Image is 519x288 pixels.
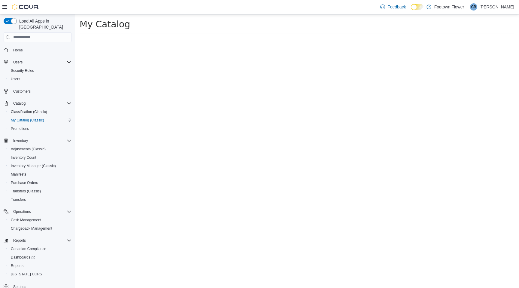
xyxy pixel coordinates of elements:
span: Load All Apps in [GEOGRAPHIC_DATA] [17,18,71,30]
button: Reports [1,236,74,245]
span: Reports [11,263,23,268]
span: Reports [13,238,26,243]
button: Operations [11,208,33,215]
span: Promotions [8,125,71,132]
a: Purchase Orders [8,179,41,186]
span: Catalog [11,100,71,107]
span: Transfers (Classic) [8,188,71,195]
a: Security Roles [8,67,36,74]
p: Fogtown Flower [434,3,464,11]
a: Adjustments (Classic) [8,146,48,153]
span: Cash Management [11,218,41,222]
span: Security Roles [8,67,71,74]
a: Canadian Compliance [8,245,49,253]
button: Users [11,59,25,66]
span: Users [13,60,23,65]
button: Catalog [11,100,28,107]
span: Users [8,75,71,83]
span: Users [11,59,71,66]
a: Inventory Count [8,154,39,161]
p: [PERSON_NAME] [480,3,514,11]
a: My Catalog (Classic) [8,117,47,124]
button: Inventory Count [6,153,74,162]
button: Transfers (Classic) [6,187,74,195]
span: Washington CCRS [8,271,71,278]
span: Purchase Orders [11,180,38,185]
button: Home [1,46,74,54]
span: Users [11,77,20,81]
button: Security Roles [6,66,74,75]
button: Operations [1,207,74,216]
a: Dashboards [6,253,74,262]
span: Canadian Compliance [11,247,46,251]
span: Catalog [13,101,26,106]
span: Inventory Count [11,155,36,160]
span: Transfers [8,196,71,203]
a: Dashboards [8,254,37,261]
span: Manifests [11,172,26,177]
span: Transfers [11,197,26,202]
button: Reports [11,237,28,244]
a: Transfers (Classic) [8,188,43,195]
button: Inventory [1,136,74,145]
button: Cash Management [6,216,74,224]
span: My Catalog [5,5,55,15]
button: [US_STATE] CCRS [6,270,74,278]
button: Customers [1,87,74,96]
button: Inventory Manager (Classic) [6,162,74,170]
button: My Catalog (Classic) [6,116,74,124]
span: CB [471,3,476,11]
a: Reports [8,262,26,269]
a: Home [11,47,25,54]
span: Cash Management [8,216,71,224]
img: Cova [12,4,39,10]
a: [US_STATE] CCRS [8,271,44,278]
span: Operations [13,209,31,214]
span: Manifests [8,171,71,178]
span: Classification (Classic) [8,108,71,115]
span: Inventory Count [8,154,71,161]
button: Chargeback Management [6,224,74,233]
button: Canadian Compliance [6,245,74,253]
span: Dashboards [11,255,35,260]
a: Promotions [8,125,32,132]
span: Classification (Classic) [11,109,47,114]
a: Feedback [378,1,408,13]
span: Reports [8,262,71,269]
span: Customers [13,89,31,94]
span: Home [13,48,23,53]
span: Canadian Compliance [8,245,71,253]
span: Inventory Manager (Classic) [11,164,56,168]
button: Purchase Orders [6,179,74,187]
button: Reports [6,262,74,270]
span: Inventory [13,138,28,143]
button: Transfers [6,195,74,204]
span: Chargeback Management [8,225,71,232]
button: Manifests [6,170,74,179]
span: Adjustments (Classic) [8,146,71,153]
div: Conor Bill [470,3,477,11]
button: Users [1,58,74,66]
span: Inventory Manager (Classic) [8,162,71,170]
span: Home [11,46,71,54]
a: Inventory Manager (Classic) [8,162,58,170]
span: Dashboards [8,254,71,261]
button: Adjustments (Classic) [6,145,74,153]
span: Reports [11,237,71,244]
span: Adjustments (Classic) [11,147,46,152]
span: Operations [11,208,71,215]
a: Users [8,75,23,83]
span: My Catalog (Classic) [11,118,44,123]
button: Inventory [11,137,30,144]
span: Feedback [387,4,406,10]
span: [US_STATE] CCRS [11,272,42,277]
span: Promotions [11,126,29,131]
span: Customers [11,87,71,95]
span: Inventory [11,137,71,144]
span: Purchase Orders [8,179,71,186]
a: Chargeback Management [8,225,55,232]
button: Classification (Classic) [6,108,74,116]
input: Dark Mode [411,4,423,10]
button: Catalog [1,99,74,108]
